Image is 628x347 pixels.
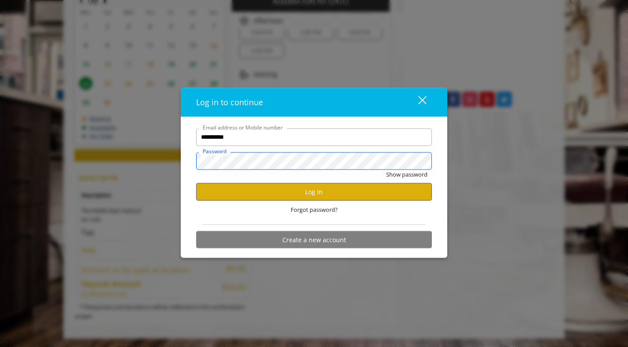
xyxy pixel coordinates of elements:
button: Log in [196,183,432,200]
button: Show password [386,170,427,179]
input: Email address or Mobile number [196,128,432,146]
button: Create a new account [196,231,432,248]
span: Log in to continue [196,96,263,107]
div: close dialog [408,96,426,109]
label: Password [198,147,231,155]
input: Password [196,152,432,170]
span: Forgot password? [291,205,338,214]
label: Email address or Mobile number [198,123,287,131]
button: close dialog [402,93,432,111]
